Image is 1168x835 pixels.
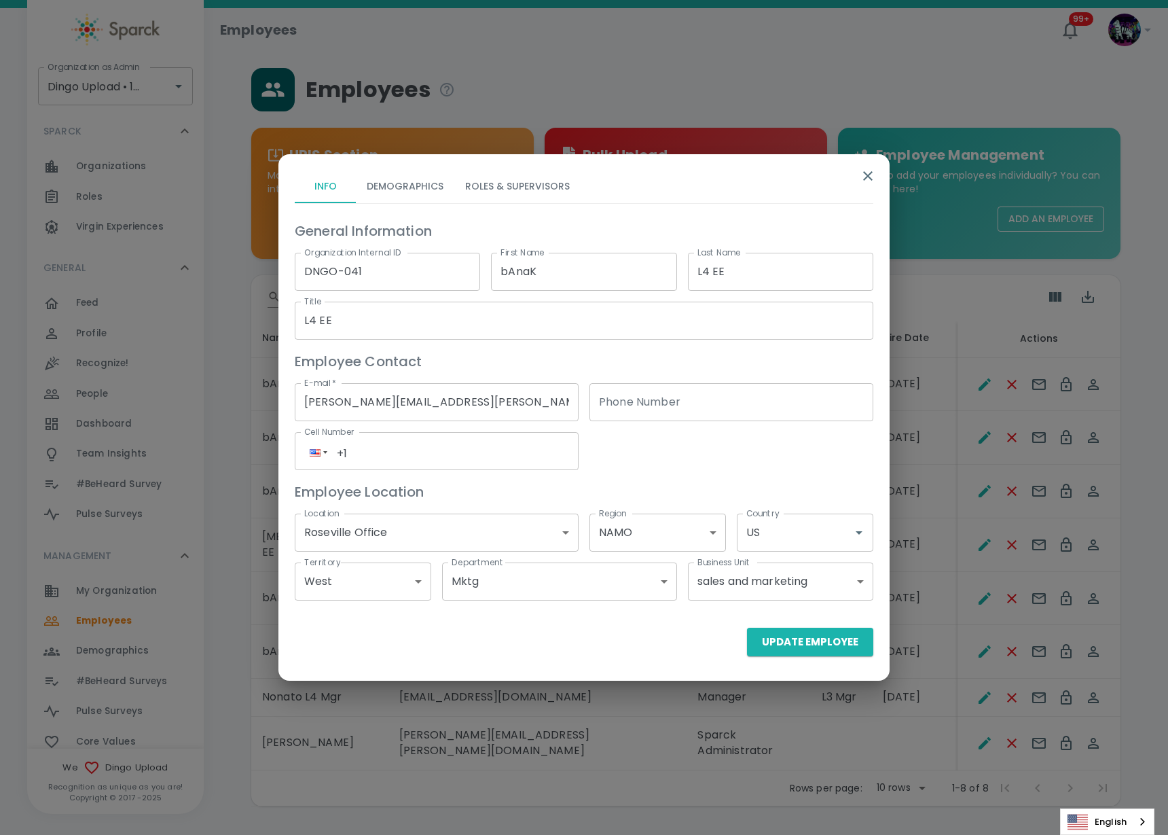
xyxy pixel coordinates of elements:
button: Demographics [356,171,454,203]
label: Region [599,508,626,519]
h6: Employee Contact [295,351,873,372]
div: Language [1060,809,1154,835]
a: English [1061,809,1154,834]
aside: Language selected: English [1060,809,1154,835]
label: Last Name [697,247,740,258]
label: Territory [304,556,341,568]
h6: Employee Location [295,481,873,503]
input: US [743,520,829,546]
label: Business Unit [697,556,750,568]
label: Cell Number [304,426,355,438]
div: Roseville Office [295,514,579,552]
input: +1 (123) 456-7890 [589,383,873,421]
button: Info [295,171,356,203]
div: West [295,563,431,601]
input: John [491,253,676,291]
button: Update Employee [747,628,873,656]
div: sales and marketing [688,563,873,601]
button: Roles & Supervisors [454,171,581,203]
div: Mktg [442,563,677,601]
input: e.g. E001 [295,253,480,291]
button: Open [850,523,869,542]
input: name@email.com [295,383,579,421]
label: Organization Internal ID [304,247,401,258]
div: United States: + 1 [304,435,330,470]
h6: General Information [295,220,873,242]
label: First Name [500,247,545,258]
input: Doe [688,253,873,291]
label: Title [304,296,322,307]
div: NAMO [589,514,726,552]
label: E-mail [304,377,336,389]
label: Location [304,508,339,519]
label: Country [746,508,780,519]
div: basic tabs example [295,171,873,203]
label: Department [452,556,503,568]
